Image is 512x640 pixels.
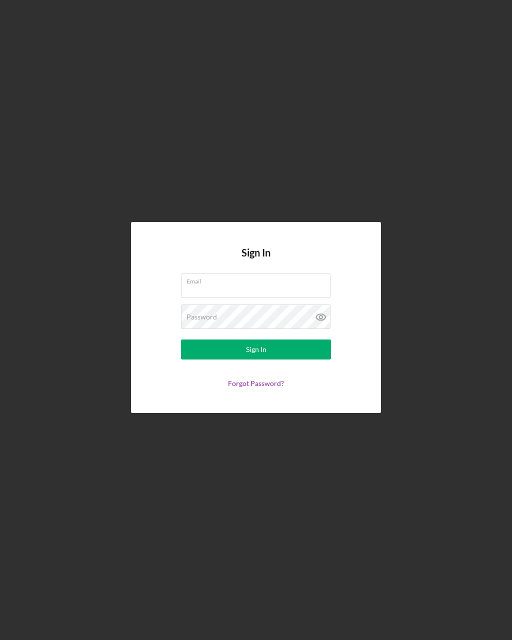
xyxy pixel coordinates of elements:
[186,274,330,285] label: Email
[241,247,270,273] h4: Sign In
[228,379,284,387] a: Forgot Password?
[186,313,217,321] label: Password
[246,339,266,359] div: Sign In
[181,339,331,359] button: Sign In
